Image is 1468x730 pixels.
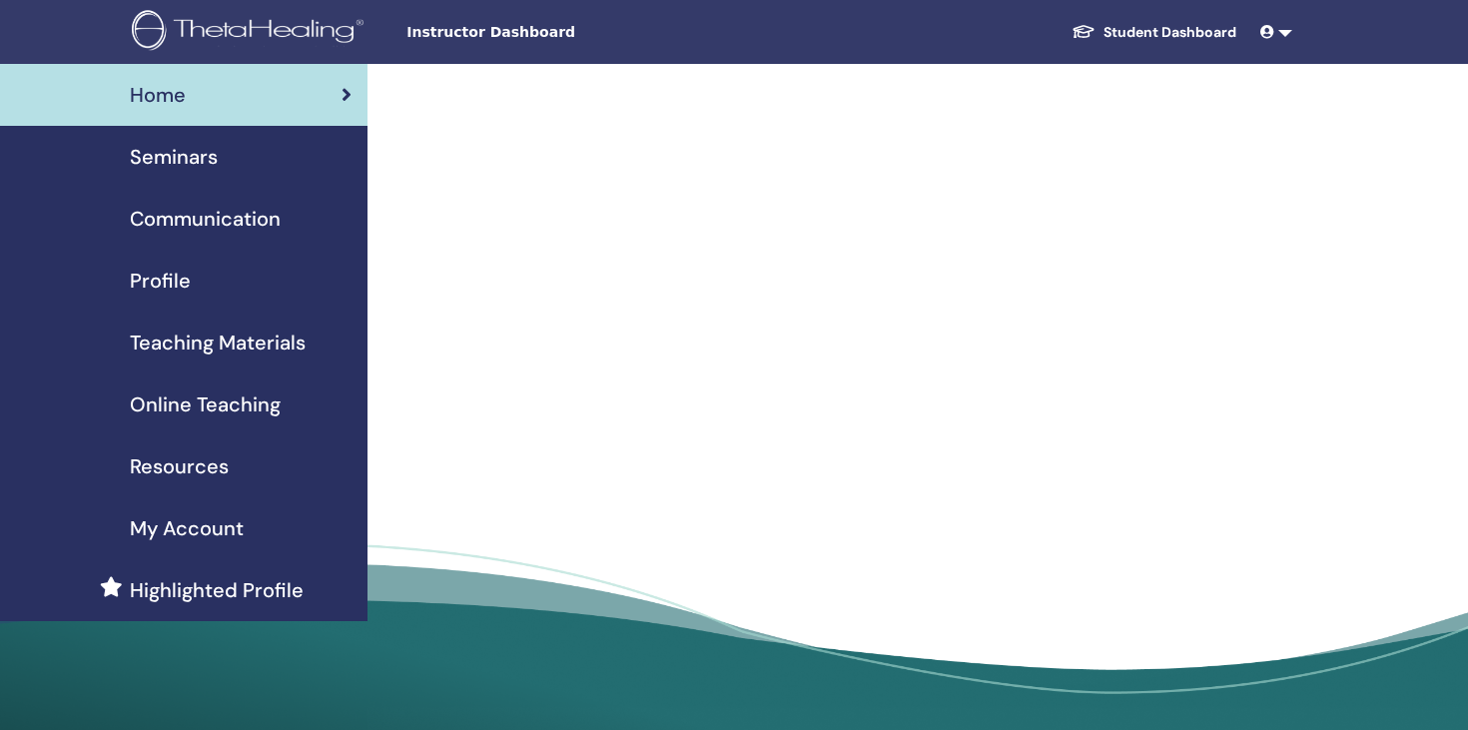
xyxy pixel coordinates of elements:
[132,10,370,55] img: logo.png
[130,80,186,110] span: Home
[1056,14,1252,51] a: Student Dashboard
[130,451,229,481] span: Resources
[130,513,244,543] span: My Account
[406,22,706,43] span: Instructor Dashboard
[130,575,304,605] span: Highlighted Profile
[130,328,306,358] span: Teaching Materials
[130,204,281,234] span: Communication
[130,266,191,296] span: Profile
[1072,23,1096,40] img: graduation-cap-white.svg
[130,389,281,419] span: Online Teaching
[130,142,218,172] span: Seminars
